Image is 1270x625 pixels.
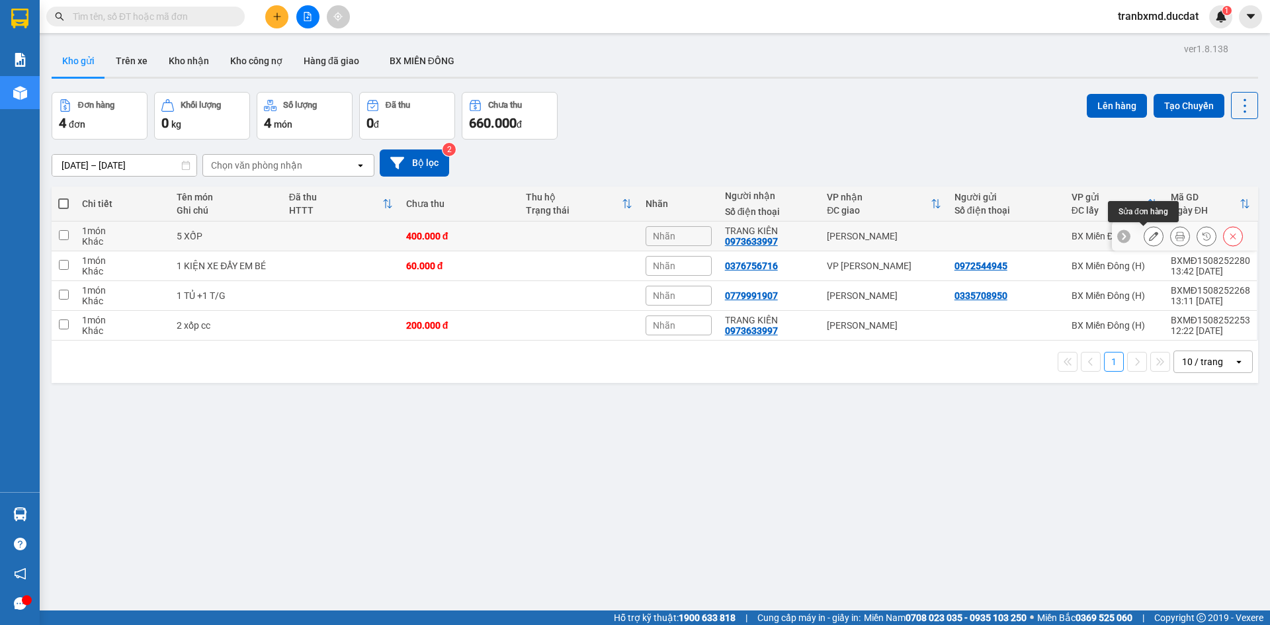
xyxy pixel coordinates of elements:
div: Sửa đơn hàng [1108,201,1179,222]
span: đ [374,119,379,130]
sup: 2 [443,143,456,156]
span: VP GỬI: [9,87,66,105]
strong: Sài Gòn: [9,44,48,56]
div: VP gửi [1072,192,1147,202]
div: 10 / trang [1182,355,1223,368]
div: 0972544945 [954,261,1007,271]
div: 1 KIỆN XE ĐẨY EM BÉ [177,261,275,271]
span: plus [273,12,282,21]
div: BX Miền Đông (H) [1072,261,1158,271]
div: BX Miền Đông (H) [1072,290,1158,301]
div: Chưa thu [406,198,513,209]
div: HTTT [289,205,382,216]
span: Nhãn [653,261,675,271]
div: [PERSON_NAME] [827,320,941,331]
img: solution-icon [13,53,27,67]
button: Lên hàng [1087,94,1147,118]
strong: 0708 023 035 - 0935 103 250 [906,612,1027,623]
svg: open [1234,356,1244,367]
div: Người nhận [725,190,814,201]
div: 13:11 [DATE] [1171,296,1250,306]
div: Khác [82,236,163,247]
button: Đơn hàng4đơn [52,92,148,140]
div: Nhãn [646,198,712,209]
svg: open [355,160,366,171]
strong: 0369 525 060 [1076,612,1132,623]
span: đ [517,119,522,130]
span: aim [333,12,343,21]
div: 12:22 [DATE] [1171,325,1250,336]
span: BX MIỀN ĐÔNG [390,56,454,66]
div: Khối lượng [181,101,221,110]
img: warehouse-icon [13,86,27,100]
th: Toggle SortBy [1164,187,1257,222]
span: file-add [303,12,312,21]
div: Mã GD [1171,192,1240,202]
button: Chưa thu660.000đ [462,92,558,140]
div: Số lượng [283,101,317,110]
span: notification [14,567,26,580]
img: warehouse-icon [13,507,27,521]
div: 1 món [82,315,163,325]
div: Khác [82,296,163,306]
div: BXMĐ1508252280 [1171,255,1250,266]
div: [PERSON_NAME] [827,290,941,301]
sup: 1 [1222,6,1232,15]
button: Bộ lọc [380,149,449,177]
div: BXMĐ1508252268 [1171,285,1250,296]
div: Số điện thoại [725,206,814,217]
button: Tạo Chuyến [1154,94,1224,118]
button: Số lượng4món [257,92,353,140]
input: Select a date range. [52,155,196,176]
span: ⚪️ [1030,615,1034,620]
div: 0335708950 [954,290,1007,301]
span: search [55,12,64,21]
strong: 0901 936 968 [9,58,73,71]
div: 1 TỦ +1 T/G [177,290,275,301]
div: 1 món [82,285,163,296]
button: plus [265,5,288,28]
strong: [PERSON_NAME]: [124,37,207,50]
input: Tìm tên, số ĐT hoặc mã đơn [73,9,229,24]
div: Đơn hàng [78,101,114,110]
th: Toggle SortBy [820,187,947,222]
th: Toggle SortBy [282,187,400,222]
span: message [14,597,26,610]
div: Sửa đơn hàng [1144,226,1164,246]
div: [PERSON_NAME] [827,231,941,241]
span: question-circle [14,538,26,550]
div: Khác [82,266,163,276]
button: Đã thu0đ [359,92,455,140]
span: Miền Nam [864,610,1027,625]
span: | [1142,610,1144,625]
div: 2 xốp cc [177,320,275,331]
div: BX Miền Đông (H) [1072,320,1158,331]
div: Trạng thái [526,205,622,216]
strong: 1900 633 818 [679,612,736,623]
button: caret-down [1239,5,1262,28]
div: 0973633997 [725,325,778,336]
strong: 0931 600 979 [48,44,113,56]
div: Chọn văn phòng nhận [211,159,302,172]
div: BXMĐ1508252253 [1171,315,1250,325]
span: Nhãn [653,290,675,301]
button: Hàng đã giao [293,45,370,77]
div: Tên món [177,192,275,202]
span: | [745,610,747,625]
div: TRANG KIÊN [725,226,814,236]
div: Người gửi [954,192,1058,202]
span: Hỗ trợ kỹ thuật: [614,610,736,625]
button: Kho gửi [52,45,105,77]
span: đơn [69,119,85,130]
div: 1 món [82,255,163,266]
div: ĐC lấy [1072,205,1147,216]
div: ver 1.8.138 [1184,42,1228,56]
span: 660.000 [469,115,517,131]
div: VP [PERSON_NAME] [827,261,941,271]
div: 60.000 đ [406,261,513,271]
span: ĐỨC ĐẠT GIA LAI [58,13,186,31]
span: BX Miền Đông (H) [70,87,197,105]
th: Toggle SortBy [1065,187,1164,222]
span: 0 [161,115,169,131]
div: Số điện thoại [954,205,1058,216]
